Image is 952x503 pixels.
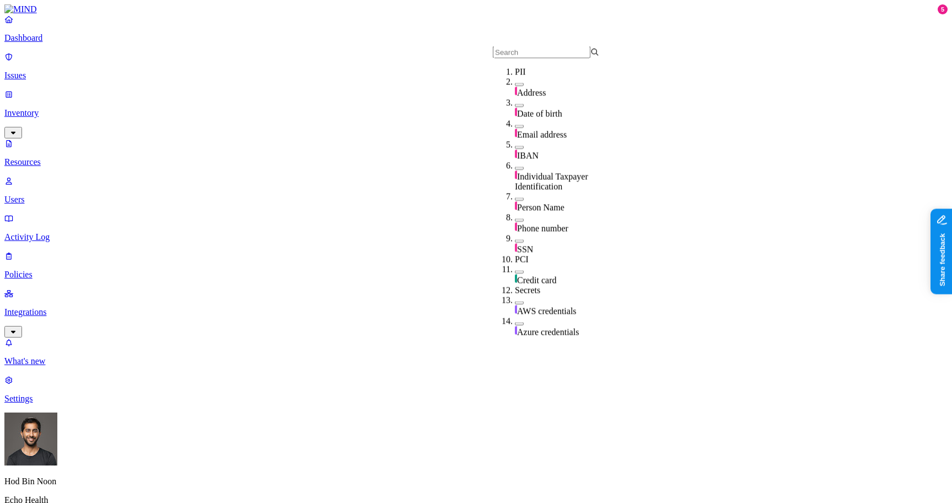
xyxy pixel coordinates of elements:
[4,375,948,404] a: Settings
[517,202,564,212] span: Person Name
[515,172,588,191] span: Individual Taxpayer Identification
[515,149,517,158] img: pii-line
[517,88,546,97] span: Address
[4,89,948,137] a: Inventory
[515,285,621,295] div: Secrets
[517,244,533,254] span: SSN
[4,71,948,81] p: Issues
[493,46,590,58] input: Search
[4,213,948,242] a: Activity Log
[4,4,948,14] a: MIND
[517,109,562,118] span: Date of birth
[515,243,517,252] img: pii-line
[517,130,567,139] span: Email address
[4,33,948,43] p: Dashboard
[4,108,948,118] p: Inventory
[4,413,57,465] img: Hod Bin Noon
[515,254,621,264] div: PCI
[4,394,948,404] p: Settings
[4,477,948,486] p: Hod Bin Noon
[4,195,948,205] p: Users
[4,4,37,14] img: MIND
[515,326,517,335] img: secret-line
[517,275,557,285] span: Credit card
[517,306,577,315] span: AWS credentials
[4,270,948,280] p: Policies
[4,14,948,43] a: Dashboard
[4,251,948,280] a: Policies
[4,338,948,366] a: What's new
[517,151,539,160] span: IBAN
[4,288,948,336] a: Integrations
[517,327,579,336] span: Azure credentials
[4,356,948,366] p: What's new
[4,307,948,317] p: Integrations
[515,201,517,210] img: pii-line
[4,52,948,81] a: Issues
[515,108,517,116] img: pii-line
[515,274,517,283] img: pci-line
[515,87,517,95] img: pii-line
[515,67,621,77] div: PII
[938,4,948,14] div: 5
[515,222,517,231] img: pii-line
[4,157,948,167] p: Resources
[517,223,568,233] span: Phone number
[4,232,948,242] p: Activity Log
[515,305,517,314] img: secret-line
[515,170,517,179] img: pii-line
[515,129,517,137] img: pii-line
[4,138,948,167] a: Resources
[4,176,948,205] a: Users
